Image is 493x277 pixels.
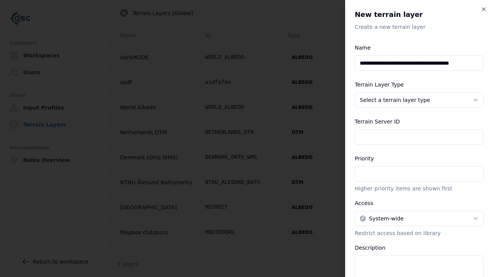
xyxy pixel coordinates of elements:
[355,23,484,31] p: Create a new terrain layer
[355,118,400,125] label: Terrain Server ID
[355,229,484,237] p: Restrict access based on library
[355,185,484,192] p: Higher priority items are shown first
[355,200,373,206] label: Access
[355,155,374,162] label: Priority
[355,9,484,20] h2: New terrain layer
[355,245,386,251] label: Description
[355,82,404,88] label: Terrain Layer Type
[355,45,371,51] label: Name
